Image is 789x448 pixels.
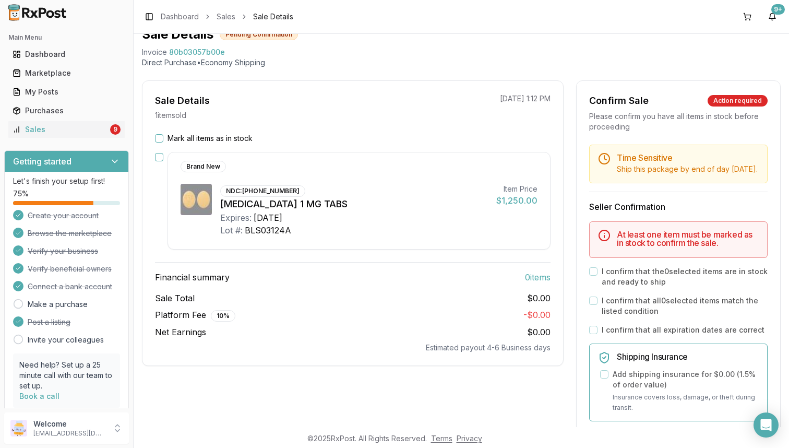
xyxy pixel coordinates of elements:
[169,47,225,57] span: 80b03057b00e
[617,230,759,247] h5: At least one item must be marked as in stock to confirm the sale.
[4,102,129,119] button: Purchases
[181,161,226,172] div: Brand New
[602,325,764,335] label: I confirm that all expiration dates are correct
[220,211,252,224] div: Expires:
[8,33,125,42] h2: Main Menu
[28,317,70,327] span: Post a listing
[155,110,186,121] p: 1 item sold
[161,11,293,22] nav: breadcrumb
[8,120,125,139] a: Sales9
[4,121,129,138] button: Sales9
[220,224,243,237] div: Lot #:
[142,47,167,57] div: Invoice
[181,184,212,215] img: Rexulti 1 MG TABS
[33,429,106,438] p: [EMAIL_ADDRESS][DOMAIN_NAME]
[13,105,121,116] div: Purchases
[217,11,235,22] a: Sales
[110,124,121,135] div: 9
[19,392,59,400] a: Book a call
[142,26,213,43] h1: Sale Details
[496,194,537,207] div: $1,250.00
[589,93,649,108] div: Confirm Sale
[4,65,129,81] button: Marketplace
[155,93,210,108] div: Sale Details
[527,292,551,304] span: $0.00
[13,49,121,60] div: Dashboard
[500,93,551,104] p: [DATE] 1:12 PM
[602,296,768,316] label: I confirm that all 0 selected items match the listed condition
[28,228,112,239] span: Browse the marketplace
[220,29,298,40] div: Pending Confirmation
[4,84,129,100] button: My Posts
[28,246,98,256] span: Verify your business
[13,188,29,199] span: 75 %
[13,176,120,186] p: Let's finish your setup first!
[525,271,551,284] span: 0 item s
[708,95,768,107] div: Action required
[771,4,785,15] div: 9+
[617,352,759,361] h5: Shipping Insurance
[28,335,104,345] a: Invite your colleagues
[28,281,112,292] span: Connect a bank account
[19,360,114,391] p: Need help? Set up a 25 minute call with our team to set up.
[617,164,758,173] span: Ship this package by end of day [DATE] .
[431,434,452,443] a: Terms
[13,124,108,135] div: Sales
[617,154,759,162] h5: Time Sensitive
[168,133,253,144] label: Mark all items as in stock
[155,343,551,353] div: Estimated payout 4-6 Business days
[4,46,129,63] button: Dashboard
[155,292,195,304] span: Sale Total
[13,155,71,168] h3: Getting started
[613,369,759,390] label: Add shipping insurance for $0.00 ( 1.5 % of order value)
[28,210,99,221] span: Create your account
[253,11,293,22] span: Sale Details
[155,326,206,338] span: Net Earnings
[220,197,488,211] div: [MEDICAL_DATA] 1 MG TABS
[13,87,121,97] div: My Posts
[457,434,482,443] a: Privacy
[589,111,768,132] div: Please confirm you have all items in stock before proceeding
[527,327,551,337] span: $0.00
[28,264,112,274] span: Verify beneficial owners
[8,64,125,82] a: Marketplace
[8,45,125,64] a: Dashboard
[211,310,235,322] div: 10 %
[155,271,230,284] span: Financial summary
[28,299,88,310] a: Make a purchase
[142,57,781,68] p: Direct Purchase • Economy Shipping
[764,8,781,25] button: 9+
[220,185,305,197] div: NDC: [PHONE_NUMBER]
[523,310,551,320] span: - $0.00
[4,4,71,21] img: RxPost Logo
[8,82,125,101] a: My Posts
[10,420,27,437] img: User avatar
[496,184,537,194] div: Item Price
[33,419,106,429] p: Welcome
[254,211,282,224] div: [DATE]
[8,101,125,120] a: Purchases
[613,392,759,412] p: Insurance covers loss, damage, or theft during transit.
[13,68,121,78] div: Marketplace
[245,224,291,237] div: BLS03124A
[602,266,768,287] label: I confirm that the 0 selected items are in stock and ready to ship
[161,11,199,22] a: Dashboard
[754,412,779,438] div: Open Intercom Messenger
[155,309,235,322] span: Platform Fee
[589,201,768,213] h3: Seller Confirmation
